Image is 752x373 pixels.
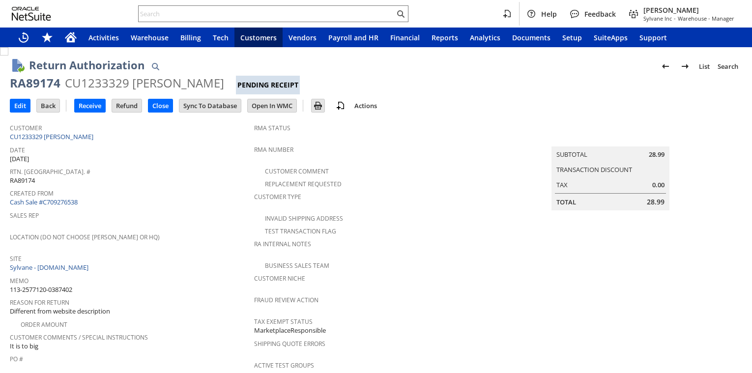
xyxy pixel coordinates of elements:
a: Total [556,198,576,206]
a: PO # [10,355,23,363]
span: Activities [88,33,119,42]
a: Financial [384,28,426,47]
span: Customers [240,33,277,42]
input: Refund [112,99,142,112]
span: Tech [213,33,229,42]
a: Billing [174,28,207,47]
a: Test Transaction Flag [265,227,336,235]
svg: Recent Records [18,31,29,43]
input: Receive [75,99,105,112]
div: RA89174 [10,75,60,91]
a: RA Internal Notes [254,240,311,248]
a: Customer Comment [265,167,329,175]
a: Date [10,146,25,154]
a: Reports [426,28,464,47]
a: Warehouse [125,28,174,47]
span: It is to big [10,342,38,351]
a: Support [634,28,673,47]
span: SuiteApps [594,33,628,42]
a: Created From [10,189,54,198]
caption: Summary [551,131,669,146]
input: Search [139,8,395,20]
div: Shortcuts [35,28,59,47]
span: Sylvane Inc [643,15,672,22]
svg: Home [65,31,77,43]
a: Tax [556,180,568,189]
a: Memo [10,277,29,285]
a: Customers [234,28,283,47]
a: Payroll and HR [322,28,384,47]
span: [PERSON_NAME] [643,5,734,15]
span: Setup [562,33,582,42]
span: Warehouse - Manager [678,15,734,22]
a: RMA Number [254,145,293,154]
a: Replacement Requested [265,180,342,188]
input: Close [148,99,173,112]
a: RMA Status [254,124,290,132]
span: Documents [512,33,550,42]
span: 0.00 [652,180,665,190]
a: Shipping Quote Errors [254,340,325,348]
img: Previous [660,60,671,72]
a: Customer Type [254,193,301,201]
span: Payroll and HR [328,33,378,42]
a: Subtotal [556,150,587,159]
a: Home [59,28,83,47]
a: Tax Exempt Status [254,317,313,326]
input: Sync To Database [179,99,241,112]
a: Location (Do Not Choose [PERSON_NAME] or HQ) [10,233,160,241]
h1: Return Authorization [29,57,145,73]
a: Search [714,58,742,74]
a: Documents [506,28,556,47]
img: Next [679,60,691,72]
input: Print [312,99,324,112]
span: Billing [180,33,201,42]
input: Back [37,99,59,112]
a: Analytics [464,28,506,47]
span: Support [639,33,667,42]
span: Help [541,9,557,19]
span: Vendors [289,33,317,42]
img: Print [312,100,324,112]
a: List [695,58,714,74]
a: Customer Comments / Special Instructions [10,333,148,342]
div: Pending Receipt [236,76,300,94]
a: Order Amount [21,320,67,329]
a: SuiteApps [588,28,634,47]
svg: Shortcuts [41,31,53,43]
svg: logo [12,7,51,21]
span: Feedback [584,9,616,19]
a: Vendors [283,28,322,47]
a: Cash Sale #C709276538 [10,198,78,206]
span: Financial [390,33,420,42]
input: Edit [10,99,30,112]
a: Active Test Groups [254,361,314,370]
img: Quick Find [149,60,161,72]
span: 28.99 [649,150,665,159]
a: Reason For Return [10,298,69,307]
a: Recent Records [12,28,35,47]
div: CU1233329 [PERSON_NAME] [65,75,224,91]
a: CU1233329 [PERSON_NAME] [10,132,96,141]
a: Customer [10,124,42,132]
a: Sylvane - [DOMAIN_NAME] [10,263,91,272]
a: Fraud Review Action [254,296,318,304]
a: Site [10,255,22,263]
a: Rtn. [GEOGRAPHIC_DATA]. # [10,168,90,176]
input: Open In WMC [248,99,296,112]
a: Activities [83,28,125,47]
a: Transaction Discount [556,165,632,174]
span: Reports [432,33,458,42]
span: MarketplaceResponsible [254,326,326,335]
img: add-record.svg [335,100,347,112]
a: Invalid Shipping Address [265,214,343,223]
span: RA89174 [10,176,35,185]
a: Actions [350,101,381,110]
span: Different from website description [10,307,110,316]
span: 28.99 [647,197,665,207]
a: Business Sales Team [265,261,329,270]
a: Setup [556,28,588,47]
a: Tech [207,28,234,47]
span: 113-2577120-0387402 [10,285,72,294]
a: Sales Rep [10,211,39,220]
